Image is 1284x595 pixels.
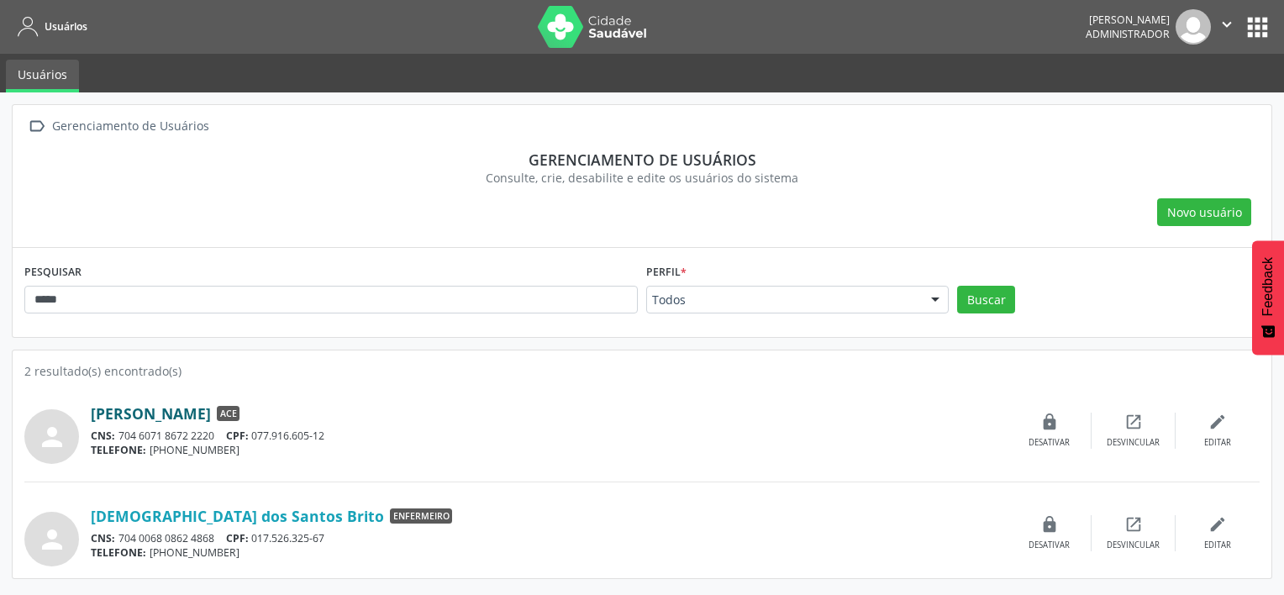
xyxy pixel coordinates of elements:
span: ACE [217,406,239,421]
span: Novo usuário [1167,203,1242,221]
button: Novo usuário [1157,198,1251,227]
div: 704 6071 8672 2220 077.916.605-12 [91,429,1008,443]
i: edit [1208,413,1227,431]
div: Gerenciamento de Usuários [49,114,212,139]
i: lock [1040,515,1059,534]
a: Usuários [6,60,79,92]
span: Feedback [1260,257,1276,316]
div: Desativar [1029,437,1070,449]
span: Enfermeiro [390,508,452,524]
div: 704 0068 0862 4868 017.526.325-67 [91,531,1008,545]
img: img [1176,9,1211,45]
button: Feedback - Mostrar pesquisa [1252,240,1284,355]
button: apps [1243,13,1272,42]
span: CNS: [91,429,115,443]
i: open_in_new [1124,413,1143,431]
div: Consulte, crie, desabilite e edite os usuários do sistema [36,169,1248,187]
span: CPF: [226,531,249,545]
span: Usuários [45,19,87,34]
span: CNS: [91,531,115,545]
a:  Gerenciamento de Usuários [24,114,212,139]
div: Gerenciamento de usuários [36,150,1248,169]
div: Desvincular [1107,437,1160,449]
span: TELEFONE: [91,545,146,560]
div: Editar [1204,540,1231,551]
span: Todos [652,292,914,308]
i: lock [1040,413,1059,431]
a: [DEMOGRAPHIC_DATA] dos Santos Brito [91,507,384,525]
i: edit [1208,515,1227,534]
div: Desvincular [1107,540,1160,551]
div: Desativar [1029,540,1070,551]
div: [PERSON_NAME] [1086,13,1170,27]
span: CPF: [226,429,249,443]
span: Administrador [1086,27,1170,41]
a: [PERSON_NAME] [91,404,211,423]
button: Buscar [957,286,1015,314]
label: Perfil [646,260,687,286]
label: PESQUISAR [24,260,82,286]
span: TELEFONE: [91,443,146,457]
i: person [37,422,67,452]
button:  [1211,9,1243,45]
div: [PHONE_NUMBER] [91,545,1008,560]
i:  [24,114,49,139]
i: open_in_new [1124,515,1143,534]
div: [PHONE_NUMBER] [91,443,1008,457]
i:  [1218,15,1236,34]
div: Editar [1204,437,1231,449]
div: 2 resultado(s) encontrado(s) [24,362,1260,380]
a: Usuários [12,13,87,40]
